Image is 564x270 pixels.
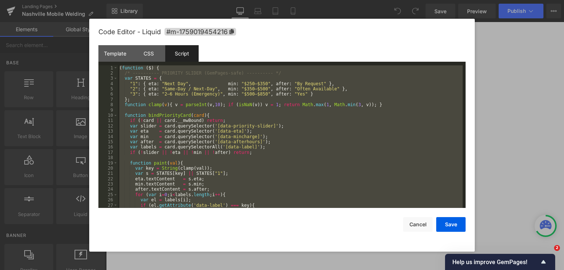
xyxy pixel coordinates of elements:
[98,203,118,208] div: 27
[98,113,118,118] div: 10
[98,118,118,123] div: 11
[98,161,118,166] div: 19
[452,259,539,266] span: Help us improve GemPages!
[98,197,118,202] div: 26
[165,45,199,62] div: Script
[98,192,118,197] div: 25
[98,71,118,76] div: 2
[98,28,161,36] span: Code Editor - Liquid
[98,102,118,107] div: 8
[98,45,132,62] div: Template
[98,166,118,171] div: 20
[98,97,118,102] div: 7
[132,45,165,62] div: CSS
[98,134,118,139] div: 14
[436,217,466,232] button: Save
[98,86,118,91] div: 5
[164,28,236,36] span: Click to copy
[98,176,118,181] div: 22
[98,91,118,97] div: 6
[98,108,118,113] div: 9
[98,171,118,176] div: 21
[539,245,557,263] iframe: Intercom live chat
[98,123,118,129] div: 12
[403,217,433,232] button: Cancel
[98,181,118,187] div: 23
[98,81,118,86] div: 4
[98,65,118,71] div: 1
[98,155,118,160] div: 18
[98,129,118,134] div: 13
[98,187,118,192] div: 24
[98,150,118,155] div: 17
[98,144,118,150] div: 16
[452,258,548,266] button: Show survey - Help us improve GemPages!
[98,139,118,144] div: 15
[554,245,560,251] span: 2
[98,76,118,81] div: 3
